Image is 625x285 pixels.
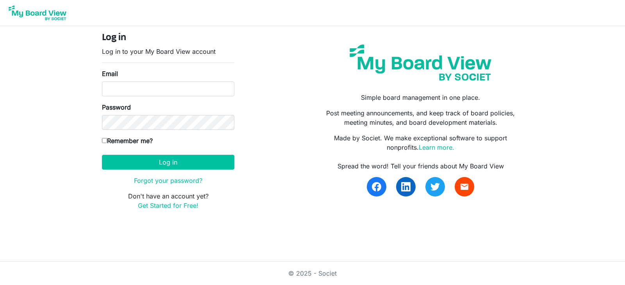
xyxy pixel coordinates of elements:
[102,47,234,56] p: Log in to your My Board View account
[138,202,198,209] a: Get Started for Free!
[455,177,474,196] a: email
[372,182,381,191] img: facebook.svg
[102,32,234,44] h4: Log in
[318,161,523,171] div: Spread the word! Tell your friends about My Board View
[344,39,497,87] img: my-board-view-societ.svg
[102,103,131,112] label: Password
[102,138,107,143] input: Remember me?
[318,133,523,152] p: Made by Societ. We make exceptional software to support nonprofits.
[288,269,337,277] a: © 2025 - Societ
[102,136,153,145] label: Remember me?
[102,191,234,210] p: Don't have an account yet?
[460,182,469,191] span: email
[419,143,454,151] a: Learn more.
[318,93,523,102] p: Simple board management in one place.
[102,69,118,78] label: Email
[102,155,234,170] button: Log in
[134,177,202,184] a: Forgot your password?
[430,182,440,191] img: twitter.svg
[401,182,411,191] img: linkedin.svg
[318,108,523,127] p: Post meeting announcements, and keep track of board policies, meeting minutes, and board developm...
[6,3,69,23] img: My Board View Logo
